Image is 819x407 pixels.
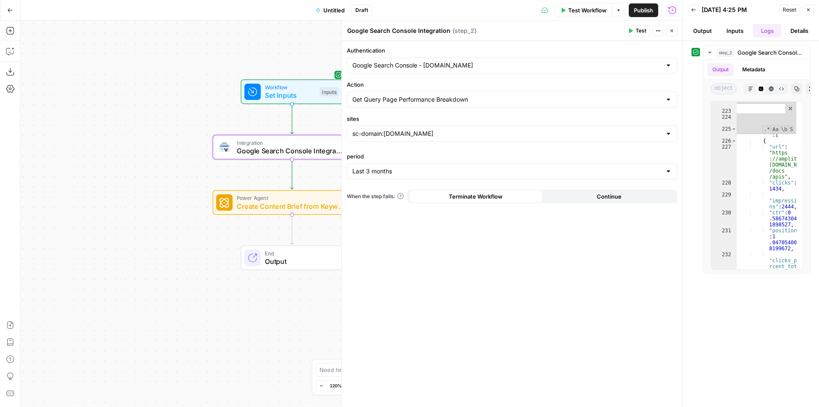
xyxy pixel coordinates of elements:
input: Last 3 months [352,167,662,176]
button: Logs [753,24,782,38]
g: Edge from start to step_2 [290,104,293,134]
span: Terminate Workflow [449,192,502,201]
button: Publish [629,3,658,17]
span: Reset [783,6,796,14]
div: EndOutput [213,246,372,270]
label: period [347,152,677,161]
div: 230 [711,210,737,228]
span: Google Search Console Integration [738,48,805,57]
div: 228 [711,180,737,192]
div: Inputs [319,87,338,97]
img: google-search-console.svg [219,143,229,152]
button: Untitled [311,3,350,17]
span: Output [265,256,334,266]
input: sc-domain:amplitude.com [352,129,662,138]
div: Power AgentCreate Content Brief from Keyword - ForkStep 1 [213,190,372,215]
input: Google Search Console - amplitude.com [352,61,662,70]
span: RegExp Search [763,126,770,133]
span: CaseSensitive Search [772,126,779,133]
span: End [265,249,334,257]
span: Toggle code folding, rows 225 through 271 [732,126,736,132]
button: Test [624,25,650,36]
label: Action [347,80,677,89]
div: IntegrationGoogle Search Console IntegrationStep 2 [213,135,372,160]
g: Edge from step_2 to step_1 [290,159,293,189]
span: Integration [237,138,343,146]
textarea: Google Search Console Integration [347,26,450,35]
span: Continue [597,192,622,201]
div: 226 [711,138,737,144]
button: Test Workflow [555,3,612,17]
span: Test [636,27,646,35]
span: Test Workflow [568,6,607,15]
label: Authentication [347,46,677,55]
span: Workflow [265,83,316,91]
div: 231 [711,228,737,252]
button: Output [707,63,734,76]
button: Metadata [737,63,770,76]
span: 120% [330,382,342,389]
span: Power Agent [237,194,344,202]
div: 224 [711,114,737,126]
div: 229 [711,192,737,210]
span: Whole Word Search [780,126,788,133]
button: Reset [779,4,800,15]
g: Edge from step_1 to end [290,215,293,245]
span: Google Search Console Integration [237,146,343,156]
span: Toggle code folding, rows 226 through 234 [732,138,736,144]
button: Inputs [720,24,749,38]
span: Publish [634,6,653,15]
span: ( step_2 ) [453,26,476,35]
span: Draft [355,6,368,14]
button: Details [785,24,814,38]
div: 232 [711,252,737,275]
span: object [711,83,737,94]
a: When the step fails: [347,193,404,200]
label: sites [347,114,677,123]
span: step_2 [717,48,734,57]
div: 227 [711,144,737,180]
button: Continue [543,190,676,203]
span: Set Inputs [265,90,316,100]
button: Output [688,24,717,38]
input: Get Query Page Performance Breakdown [352,95,662,104]
div: 225 [711,126,737,138]
span: Untitled [323,6,345,15]
div: WorkflowSet InputsInputs [213,79,372,104]
span: Search In Selection [789,126,794,133]
div: 223 [711,108,737,114]
div: 222 [711,96,737,108]
span: Create Content Brief from Keyword - Fork [237,201,344,211]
